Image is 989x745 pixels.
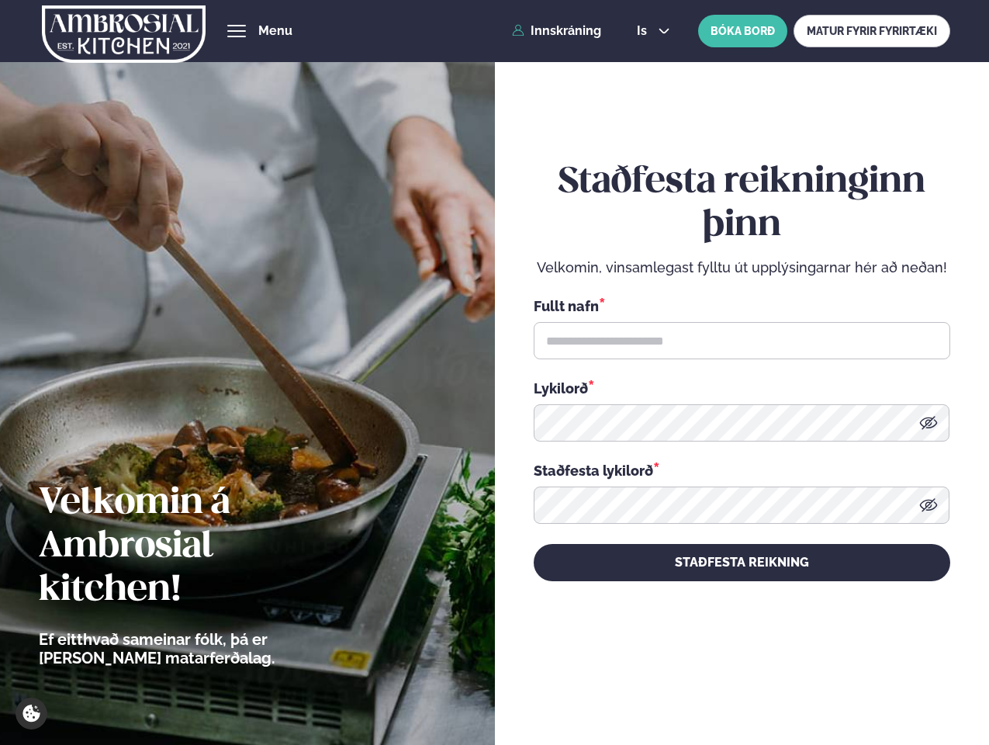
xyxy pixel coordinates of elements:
[16,698,47,729] a: Cookie settings
[534,258,950,277] p: Velkomin, vinsamlegast fylltu út upplýsingarnar hér að neðan!
[794,15,950,47] a: MATUR FYRIR FYRIRTÆKI
[534,378,950,398] div: Lykilorð
[42,2,206,66] img: logo
[698,15,787,47] button: BÓKA BORÐ
[534,161,950,248] h2: Staðfesta reikninginn þinn
[534,544,950,581] button: STAÐFESTA REIKNING
[534,460,950,480] div: Staðfesta lykilorð
[39,482,361,612] h2: Velkomin á Ambrosial kitchen!
[534,296,950,316] div: Fullt nafn
[637,25,652,37] span: is
[512,24,601,38] a: Innskráning
[39,630,361,667] p: Ef eitthvað sameinar fólk, þá er [PERSON_NAME] matarferðalag.
[227,22,246,40] button: hamburger
[624,25,683,37] button: is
